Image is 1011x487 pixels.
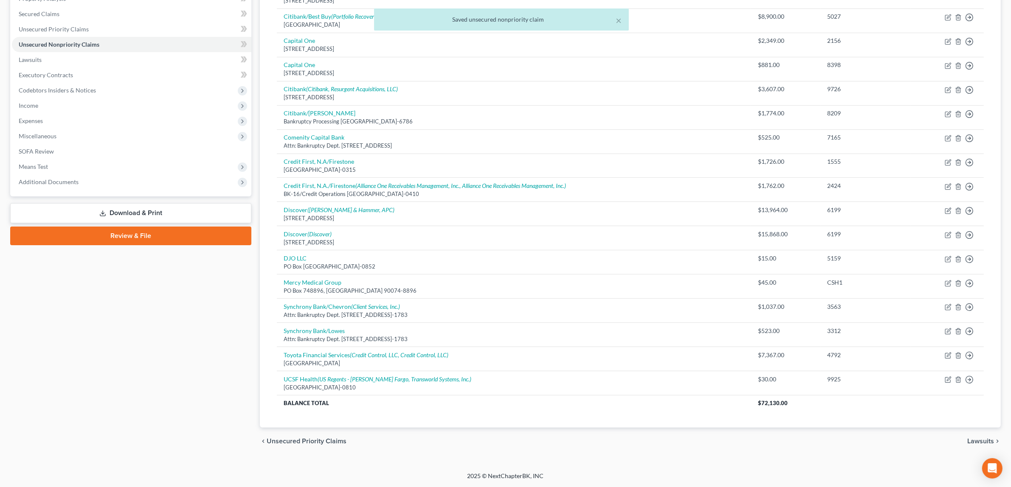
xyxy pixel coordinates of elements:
[284,69,744,77] div: [STREET_ADDRESS]
[827,85,903,93] div: 9726
[284,311,744,319] div: Attn: Bankruptcy Dept. [STREET_ADDRESS]-1783
[827,109,903,118] div: 8209
[306,85,398,92] i: (Citibank, Resurgent Acquisitions, LLC)
[284,327,345,334] a: Synchrony Bank/Lowes
[827,302,903,311] div: 3563
[260,438,267,445] i: chevron_left
[827,206,903,214] div: 6199
[758,133,814,142] div: $525.00
[264,472,748,487] div: 2025 © NextChapterBK, INC
[758,327,814,335] div: $523.00
[10,203,251,223] a: Download & Print
[758,206,814,214] div: $13,964.00
[827,327,903,335] div: 3312
[616,15,622,25] button: ×
[19,178,79,185] span: Additional Documents
[284,383,744,392] div: [GEOGRAPHIC_DATA]-0810
[284,166,744,174] div: [GEOGRAPHIC_DATA]-0315
[284,93,744,101] div: [STREET_ADDRESS]
[350,351,448,358] i: (Credit Control, LLC, Credit Control, LLC)
[284,134,344,141] a: Comenity Capital Bank
[758,157,814,166] div: $1,726.00
[318,375,471,383] i: (US Regents - [PERSON_NAME] Fargo, Transworld Systems, Inc.)
[827,254,903,263] div: 5159
[284,335,744,343] div: Attn: Bankruptcy Dept. [STREET_ADDRESS]-1783
[19,56,42,63] span: Lawsuits
[351,303,400,310] i: (Client Services, Inc.)
[827,182,903,190] div: 2424
[284,45,744,53] div: [STREET_ADDRESS]
[284,61,315,68] a: Capital One
[827,157,903,166] div: 1555
[260,438,346,445] button: chevron_left Unsecured Priority Claims
[284,287,744,295] div: PO Box 748896, [GEOGRAPHIC_DATA] 90074-8896
[967,438,1001,445] button: Lawsuits chevron_right
[284,214,744,222] div: [STREET_ADDRESS]
[284,303,400,310] a: Synchrony Bank/Chevron(Client Services, Inc.)
[827,230,903,238] div: 6199
[355,182,566,189] i: (Alliance One Receivables Management, Inc., Alliance One Receivables Management, Inc.)
[284,206,394,213] a: Discover([PERSON_NAME] & Hammer, APC)
[12,67,251,83] a: Executory Contracts
[827,61,903,69] div: 8398
[12,6,251,22] a: Secured Claims
[267,438,346,445] span: Unsecured Priority Claims
[19,148,54,155] span: SOFA Review
[827,36,903,45] div: 2156
[307,206,394,213] i: ([PERSON_NAME] & Hammer, APC)
[758,85,814,93] div: $3,607.00
[284,375,471,383] a: UCSF Health(US Regents - [PERSON_NAME] Fargo, Transworld Systems, Inc.)
[19,102,38,109] span: Income
[284,158,354,165] a: Credit First, N.A/Firestone
[284,37,315,44] a: Capital One
[284,263,744,271] div: PO Box [GEOGRAPHIC_DATA]-0852
[758,109,814,118] div: $1,774.00
[758,400,788,406] span: $72,130.00
[827,375,903,383] div: 9925
[758,230,814,238] div: $15,868.00
[284,351,448,358] a: Toyota Financial Services(Credit Control, LLC, Credit Control, LLC)
[758,182,814,190] div: $1,762.00
[758,375,814,383] div: $30.00
[12,37,251,52] a: Unsecured Nonpriority Claims
[284,359,744,367] div: [GEOGRAPHIC_DATA]
[381,15,622,24] div: Saved unsecured nonpriority claim
[994,438,1001,445] i: chevron_right
[982,458,1003,479] div: Open Intercom Messenger
[307,230,332,238] i: (Discover)
[277,395,751,411] th: Balance Total
[758,351,814,359] div: $7,367.00
[758,302,814,311] div: $1,037.00
[19,41,99,48] span: Unsecured Nonpriority Claims
[967,438,994,445] span: Lawsuits
[758,61,814,69] div: $881.00
[284,279,341,286] a: Mercy Medical Group
[19,132,56,140] span: Miscellaneous
[827,278,903,287] div: CSH1
[284,142,744,150] div: Attn: Bankruptcy Dept. [STREET_ADDRESS]
[827,351,903,359] div: 4792
[12,52,251,67] a: Lawsuits
[284,182,566,189] a: Credit First, N.A./Firestone(Alliance One Receivables Management, Inc., Alliance One Receivables ...
[284,85,398,92] a: Citibank(Citibank, Resurgent Acquisitions, LLC)
[284,118,744,126] div: Bankruptcy Processing [GEOGRAPHIC_DATA]-6786
[19,117,43,124] span: Expenses
[10,227,251,245] a: Review & File
[758,254,814,263] div: $15.00
[12,144,251,159] a: SOFA Review
[827,133,903,142] div: 7165
[19,163,48,170] span: Means Test
[284,109,355,117] a: Citibank/[PERSON_NAME]
[284,190,744,198] div: BK-16/Credit Operations [GEOGRAPHIC_DATA]-0410
[19,87,96,94] span: Codebtors Insiders & Notices
[758,36,814,45] div: $2,349.00
[19,71,73,78] span: Executory Contracts
[284,238,744,246] div: [STREET_ADDRESS]
[284,255,307,262] a: DJO LLC
[758,278,814,287] div: $45.00
[284,230,332,238] a: Discover(Discover)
